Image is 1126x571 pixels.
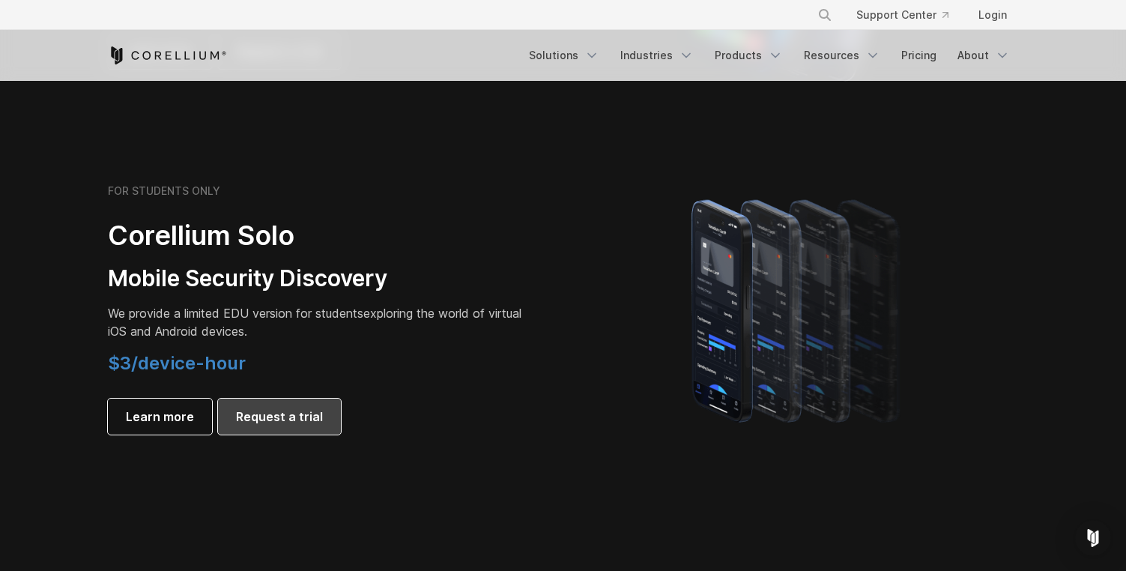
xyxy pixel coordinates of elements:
[948,42,1019,69] a: About
[662,178,935,441] img: A lineup of four iPhone models becoming more gradient and blurred
[799,1,1019,28] div: Navigation Menu
[108,265,527,293] h3: Mobile Security Discovery
[520,42,1019,69] div: Navigation Menu
[108,352,246,374] span: $3/device-hour
[108,46,227,64] a: Corellium Home
[520,42,608,69] a: Solutions
[811,1,838,28] button: Search
[706,42,792,69] a: Products
[966,1,1019,28] a: Login
[108,184,220,198] h6: FOR STUDENTS ONLY
[108,304,527,340] p: exploring the world of virtual iOS and Android devices.
[236,408,323,426] span: Request a trial
[108,219,527,253] h2: Corellium Solo
[108,399,212,435] a: Learn more
[611,42,703,69] a: Industries
[218,399,341,435] a: Request a trial
[108,306,363,321] span: We provide a limited EDU version for students
[126,408,194,426] span: Learn more
[892,42,945,69] a: Pricing
[795,42,889,69] a: Resources
[844,1,960,28] a: Support Center
[1075,520,1111,556] div: Open Intercom Messenger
